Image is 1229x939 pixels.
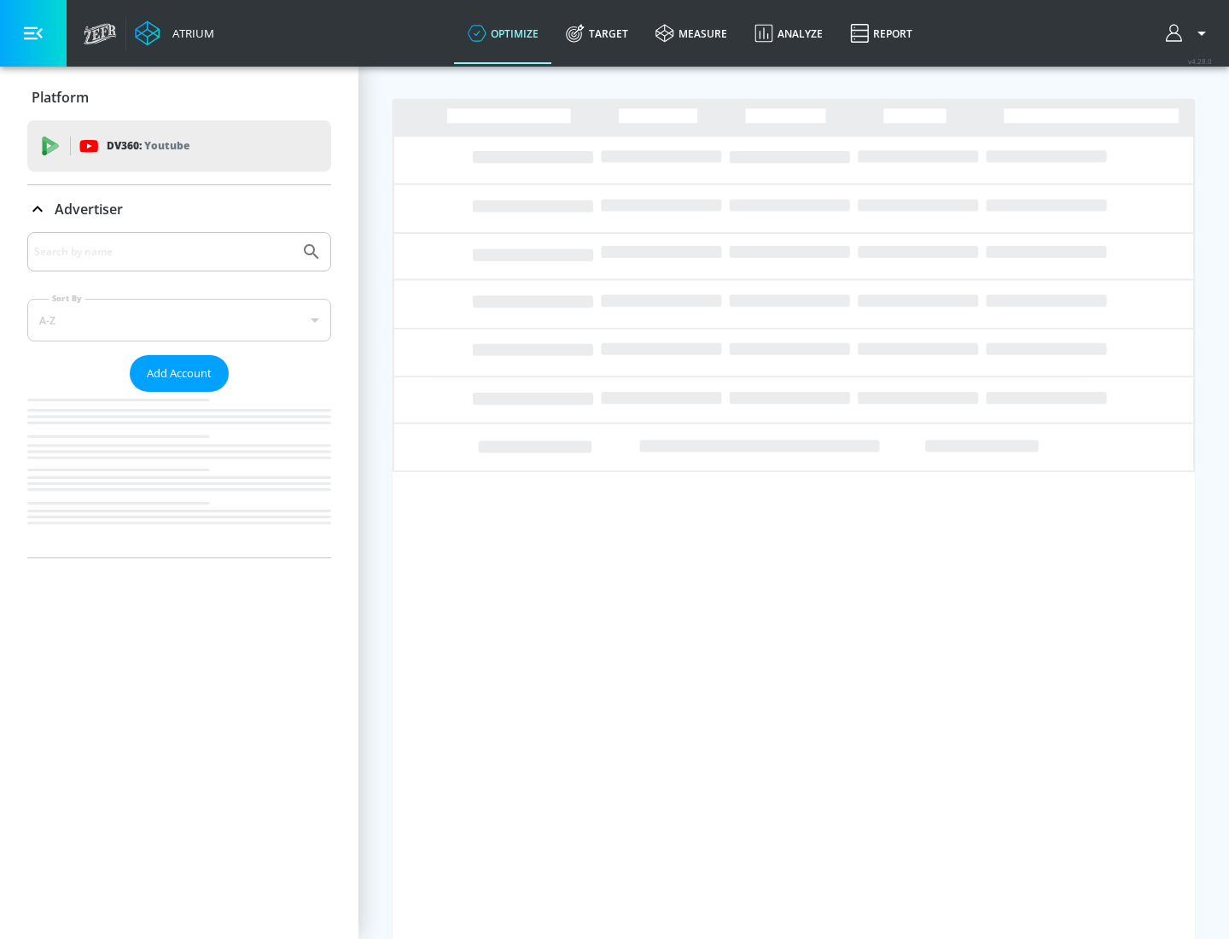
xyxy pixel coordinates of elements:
a: Target [552,3,642,64]
a: Analyze [741,3,836,64]
p: Advertiser [55,200,123,219]
div: Advertiser [27,185,331,233]
a: measure [642,3,741,64]
div: A-Z [27,299,331,341]
a: Report [836,3,926,64]
div: DV360: Youtube [27,120,331,172]
span: Add Account [147,364,212,383]
div: Platform [27,73,331,121]
p: Platform [32,88,89,107]
input: Search by name [34,241,293,263]
label: Sort By [49,293,85,304]
button: Add Account [130,355,229,392]
a: Atrium [135,20,214,46]
p: Youtube [144,137,189,155]
span: v 4.28.0 [1188,56,1212,66]
div: Advertiser [27,232,331,557]
p: DV360: [107,137,189,155]
div: Atrium [166,26,214,41]
nav: list of Advertiser [27,392,331,557]
a: optimize [454,3,552,64]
